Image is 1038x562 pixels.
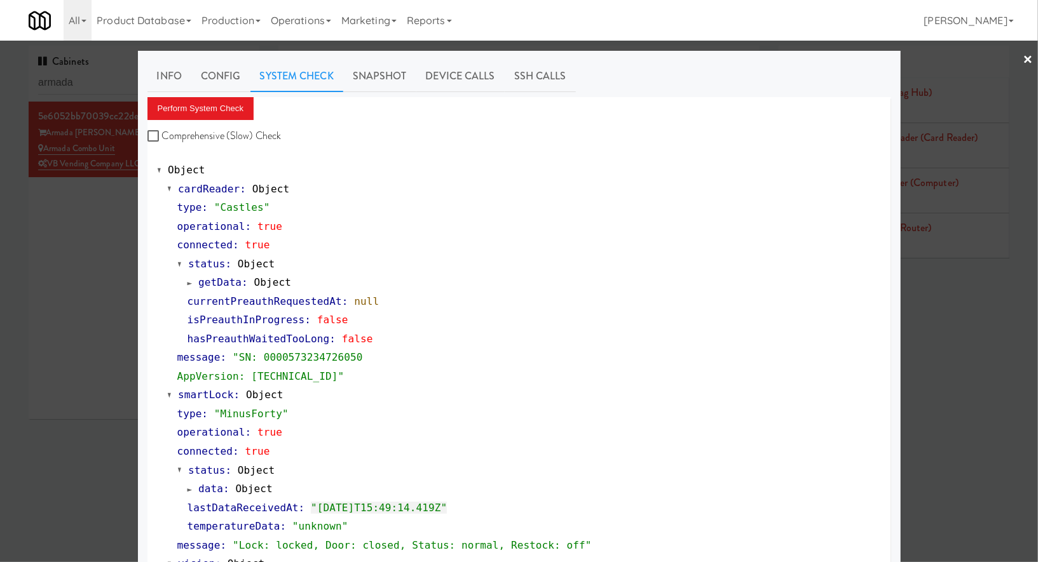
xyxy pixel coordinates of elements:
span: : [225,258,231,270]
button: Perform System Check [147,97,254,120]
span: : [223,483,229,495]
span: : [242,276,248,288]
span: : [342,295,348,307]
span: : [233,445,239,457]
span: : [221,539,227,551]
label: Comprehensive (Slow) Check [147,126,282,145]
span: "unknown" [292,520,348,532]
span: status [188,258,225,270]
span: Object [235,483,272,495]
span: : [329,333,336,345]
span: cardReader [178,183,240,195]
a: Device Calls [416,60,505,92]
a: Config [191,60,250,92]
span: true [245,445,270,457]
span: : [304,314,311,326]
span: : [280,520,287,532]
span: temperatureData [188,520,280,532]
span: data [198,483,223,495]
span: "[DATE]T15:49:14.419Z" [311,502,447,514]
span: : [201,201,208,213]
span: Object [238,464,275,476]
a: Info [147,60,191,92]
span: operational [177,426,245,438]
span: getData [198,276,242,288]
span: currentPreauthRequestedAt [188,295,342,307]
span: connected [177,445,233,457]
span: : [225,464,231,476]
input: Comprehensive (Slow) Check [147,131,162,142]
span: hasPreauthWaitedTooLong [188,333,330,345]
span: false [317,314,348,326]
img: Micromart [29,10,51,32]
a: System Check [250,60,343,92]
span: isPreauthInProgress [188,314,305,326]
span: type [177,408,202,420]
span: Object [252,183,289,195]
span: : [234,389,240,401]
span: "Lock: locked, Door: closed, Status: normal, Restock: off" [233,539,592,551]
span: false [342,333,373,345]
span: message [177,539,221,551]
span: operational [177,220,245,232]
a: SSH Calls [505,60,576,92]
span: true [245,239,270,251]
span: null [354,295,379,307]
span: : [233,239,239,251]
span: true [257,220,282,232]
span: type [177,201,202,213]
span: message [177,351,221,363]
span: smartLock [178,389,234,401]
span: true [257,426,282,438]
a: Snapshot [343,60,416,92]
span: : [240,183,246,195]
span: "MinusForty" [214,408,289,420]
span: "SN: 0000573234726050 AppVersion: [TECHNICAL_ID]" [177,351,363,382]
span: Object [238,258,275,270]
span: : [201,408,208,420]
a: × [1023,41,1033,80]
span: Object [254,276,291,288]
span: status [188,464,225,476]
span: Object [168,164,205,176]
span: : [245,220,252,232]
span: : [221,351,227,363]
span: : [299,502,305,514]
span: lastDataReceivedAt [188,502,299,514]
span: "Castles" [214,201,270,213]
span: Object [246,389,283,401]
span: connected [177,239,233,251]
span: : [245,426,252,438]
